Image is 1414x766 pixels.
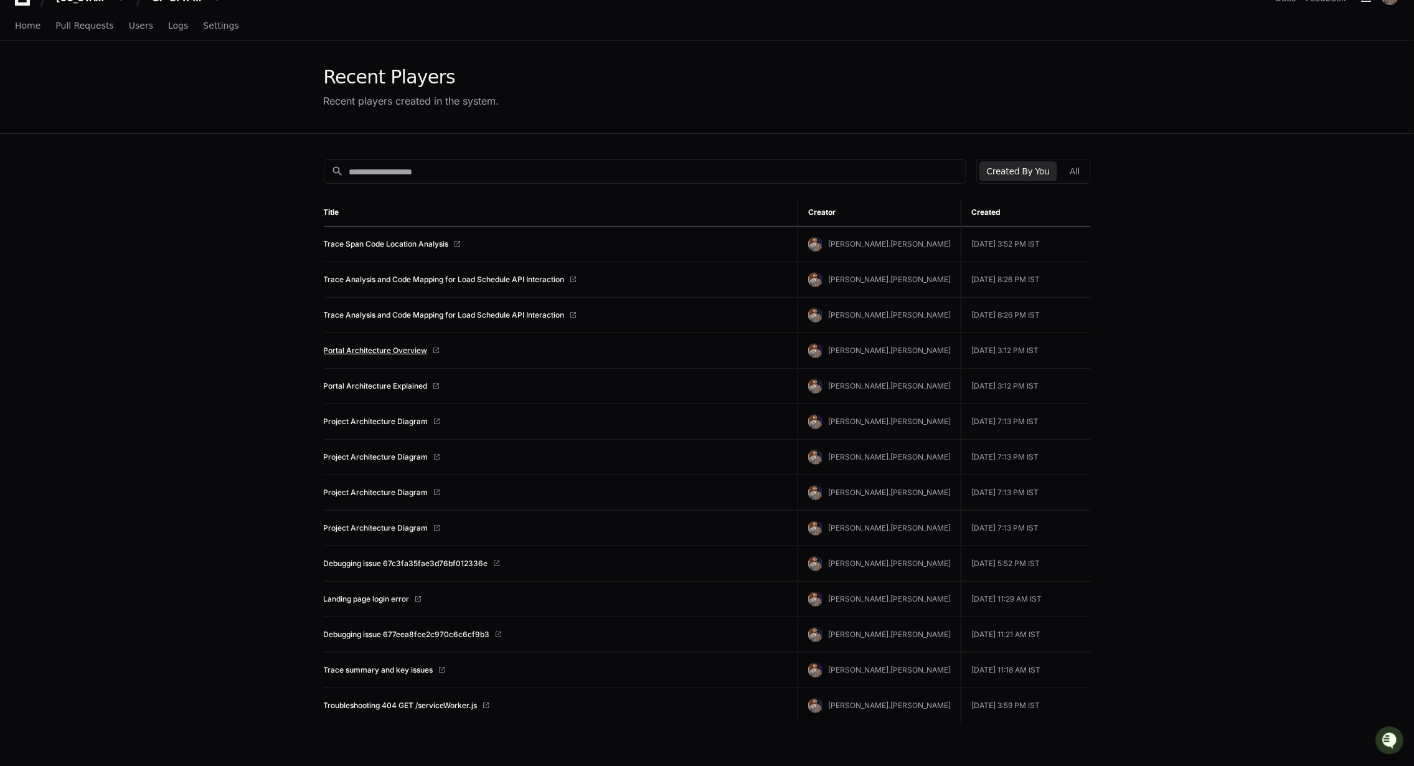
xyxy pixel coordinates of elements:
[961,369,1091,404] td: [DATE] 3:12 PM IST
[115,166,120,176] span: •
[808,663,823,678] img: 176496148
[39,166,113,176] span: Mr [PERSON_NAME]
[961,511,1091,546] td: [DATE] 7:13 PM IST
[979,161,1057,181] button: Created By You
[324,452,428,462] a: Project Architecture Diagram
[324,523,428,533] a: Project Architecture Diagram
[828,239,951,248] span: [PERSON_NAME].[PERSON_NAME]
[324,488,428,498] a: Project Architecture Diagram
[961,440,1091,475] td: [DATE] 7:13 PM IST
[808,627,823,642] img: 176496148
[12,135,83,145] div: Past conversations
[828,417,951,426] span: [PERSON_NAME].[PERSON_NAME]
[961,546,1091,582] td: [DATE] 5:52 PM IST
[324,346,428,356] a: Portal Architecture Overview
[168,12,188,40] a: Logs
[961,688,1091,724] td: [DATE] 3:59 PM IST
[12,154,32,174] img: Mr Abhinav Kumar
[828,630,951,639] span: [PERSON_NAME].[PERSON_NAME]
[324,66,499,88] div: Recent Players
[332,165,344,177] mat-icon: search
[12,92,35,115] img: 1756235613930-3d25f9e4-fa56-45dd-b3ad-e072dfbd1548
[15,12,40,40] a: Home
[828,594,951,603] span: [PERSON_NAME].[PERSON_NAME]
[828,701,951,710] span: [PERSON_NAME].[PERSON_NAME]
[42,92,204,105] div: Start new chat
[324,417,428,427] a: Project Architecture Diagram
[828,488,951,497] span: [PERSON_NAME].[PERSON_NAME]
[203,12,238,40] a: Settings
[828,275,951,284] span: [PERSON_NAME].[PERSON_NAME]
[12,12,37,37] img: PlayerZero
[808,272,823,287] img: 176496148
[808,414,823,429] img: 176496148
[798,199,961,227] th: Creator
[961,199,1091,227] th: Created
[15,22,40,29] span: Home
[808,379,823,394] img: 176496148
[808,698,823,713] img: 176496148
[828,523,951,532] span: [PERSON_NAME].[PERSON_NAME]
[324,199,798,227] th: Title
[828,310,951,319] span: [PERSON_NAME].[PERSON_NAME]
[961,617,1091,653] td: [DATE] 11:21 AM IST
[168,22,188,29] span: Logs
[324,93,499,108] div: Recent players created in the system.
[961,582,1091,617] td: [DATE] 11:29 AM IST
[324,665,433,675] a: Trace summary and key issues
[808,308,823,323] img: 176496148
[12,49,227,69] div: Welcome
[88,194,151,204] a: Powered byPylon
[324,310,565,320] a: Trace Analysis and Code Mapping for Load Schedule API Interaction
[961,227,1091,262] td: [DATE] 3:52 PM IST
[203,22,238,29] span: Settings
[193,133,227,148] button: See all
[324,381,428,391] a: Portal Architecture Explained
[124,194,151,204] span: Pylon
[961,262,1091,298] td: [DATE] 8:26 PM IST
[961,653,1091,688] td: [DATE] 11:18 AM IST
[961,298,1091,333] td: [DATE] 8:26 PM IST
[828,346,951,355] span: [PERSON_NAME].[PERSON_NAME]
[828,452,951,461] span: [PERSON_NAME].[PERSON_NAME]
[55,22,113,29] span: Pull Requests
[42,105,158,115] div: We're available if you need us!
[808,237,823,252] img: 176496148
[961,404,1091,440] td: [DATE] 7:13 PM IST
[828,559,951,568] span: [PERSON_NAME].[PERSON_NAME]
[129,12,153,40] a: Users
[828,665,951,674] span: [PERSON_NAME].[PERSON_NAME]
[212,96,227,111] button: Start new chat
[324,559,488,569] a: Debugging issue 67c3fa35fae3d76bf012336e
[129,22,153,29] span: Users
[324,275,565,285] a: Trace Analysis and Code Mapping for Load Schedule API Interaction
[324,594,410,604] a: Landing page login error
[122,166,148,176] span: [DATE]
[808,485,823,500] img: 176496148
[808,343,823,358] img: 176496148
[1374,725,1408,759] iframe: Open customer support
[961,333,1091,369] td: [DATE] 3:12 PM IST
[324,701,478,711] a: Troubleshooting 404 GET /serviceWorker.js
[808,450,823,465] img: 176496148
[55,12,113,40] a: Pull Requests
[324,630,490,640] a: Debugging issue 677eea8fce2c970c6c6cf9b3
[808,521,823,536] img: 176496148
[1062,161,1087,181] button: All
[808,556,823,571] img: 176496148
[961,475,1091,511] td: [DATE] 7:13 PM IST
[828,381,951,390] span: [PERSON_NAME].[PERSON_NAME]
[324,239,449,249] a: Trace Span Code Location Analysis
[808,592,823,607] img: 176496148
